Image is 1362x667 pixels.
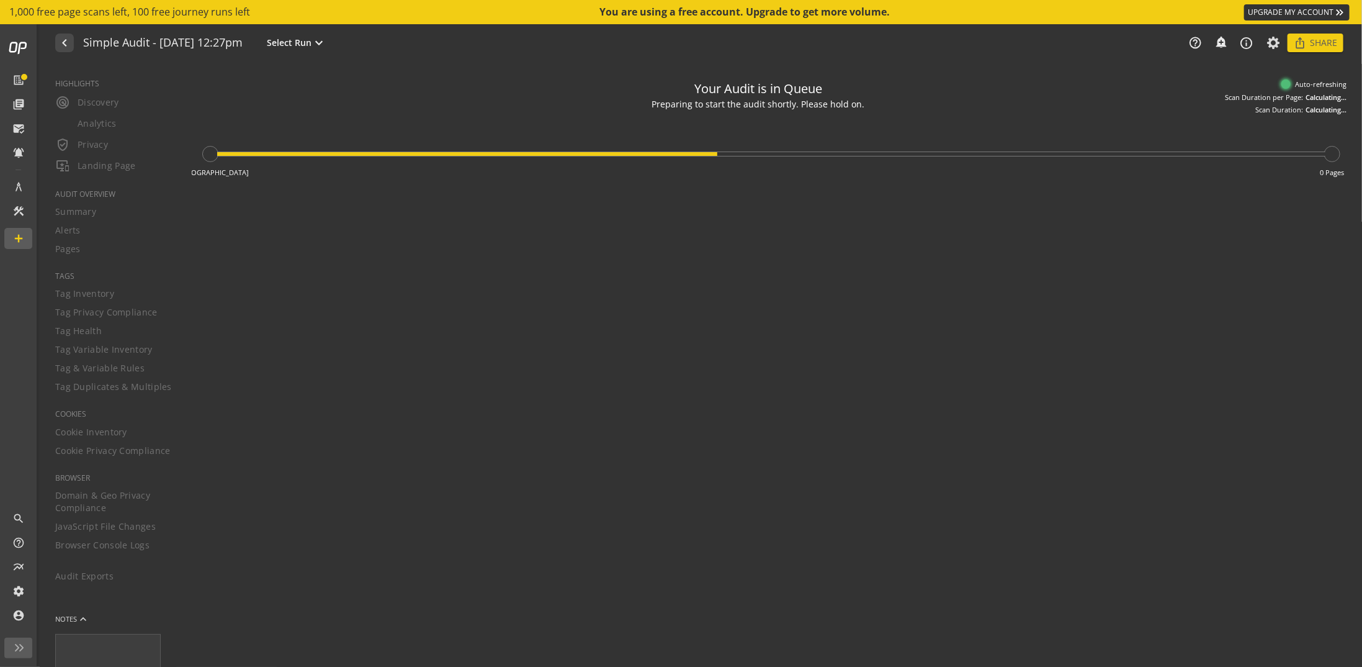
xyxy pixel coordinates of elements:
[1239,36,1253,50] mat-icon: info_outline
[1244,4,1350,20] a: UPGRADE MY ACCOUNT
[1281,79,1346,89] div: Auto-refreshing
[12,147,25,159] mat-icon: notifications_active
[12,74,25,86] mat-icon: list_alt
[1255,105,1303,115] div: Scan Duration:
[12,537,25,549] mat-icon: help_outline
[694,80,822,98] div: Your Audit is in Queue
[12,512,25,525] mat-icon: search
[1306,105,1346,115] div: Calculating...
[83,37,243,50] h1: Simple Audit - 08 September 2025 | 12:27pm
[12,98,25,111] mat-icon: library_books
[1225,93,1303,102] div: Scan Duration per Page:
[12,232,25,245] mat-icon: add
[12,561,25,573] mat-icon: multiline_chart
[12,585,25,597] mat-icon: settings
[57,35,70,50] mat-icon: navigate_before
[12,205,25,217] mat-icon: construction
[267,37,311,49] span: Select Run
[1188,36,1202,50] mat-icon: help_outline
[1333,6,1346,19] mat-icon: keyboard_double_arrow_right
[652,98,865,111] div: Preparing to start the audit shortly. Please hold on.
[12,181,25,193] mat-icon: architecture
[77,613,89,625] mat-icon: keyboard_arrow_up
[9,5,250,19] span: 1,000 free page scans left, 100 free journey runs left
[12,609,25,622] mat-icon: account_circle
[264,35,329,51] button: Select Run
[1310,32,1337,54] span: Share
[1320,168,1345,178] div: 0 Pages
[311,35,326,50] mat-icon: expand_more
[1306,93,1346,102] div: Calculating...
[600,5,892,19] div: You are using a free account. Upgrade to get more volume.
[55,604,89,634] button: NOTES
[172,168,249,178] div: In [GEOGRAPHIC_DATA]
[1294,37,1306,49] mat-icon: ios_share
[12,122,25,135] mat-icon: mark_email_read
[1288,34,1343,52] button: Share
[1214,35,1227,48] mat-icon: add_alert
